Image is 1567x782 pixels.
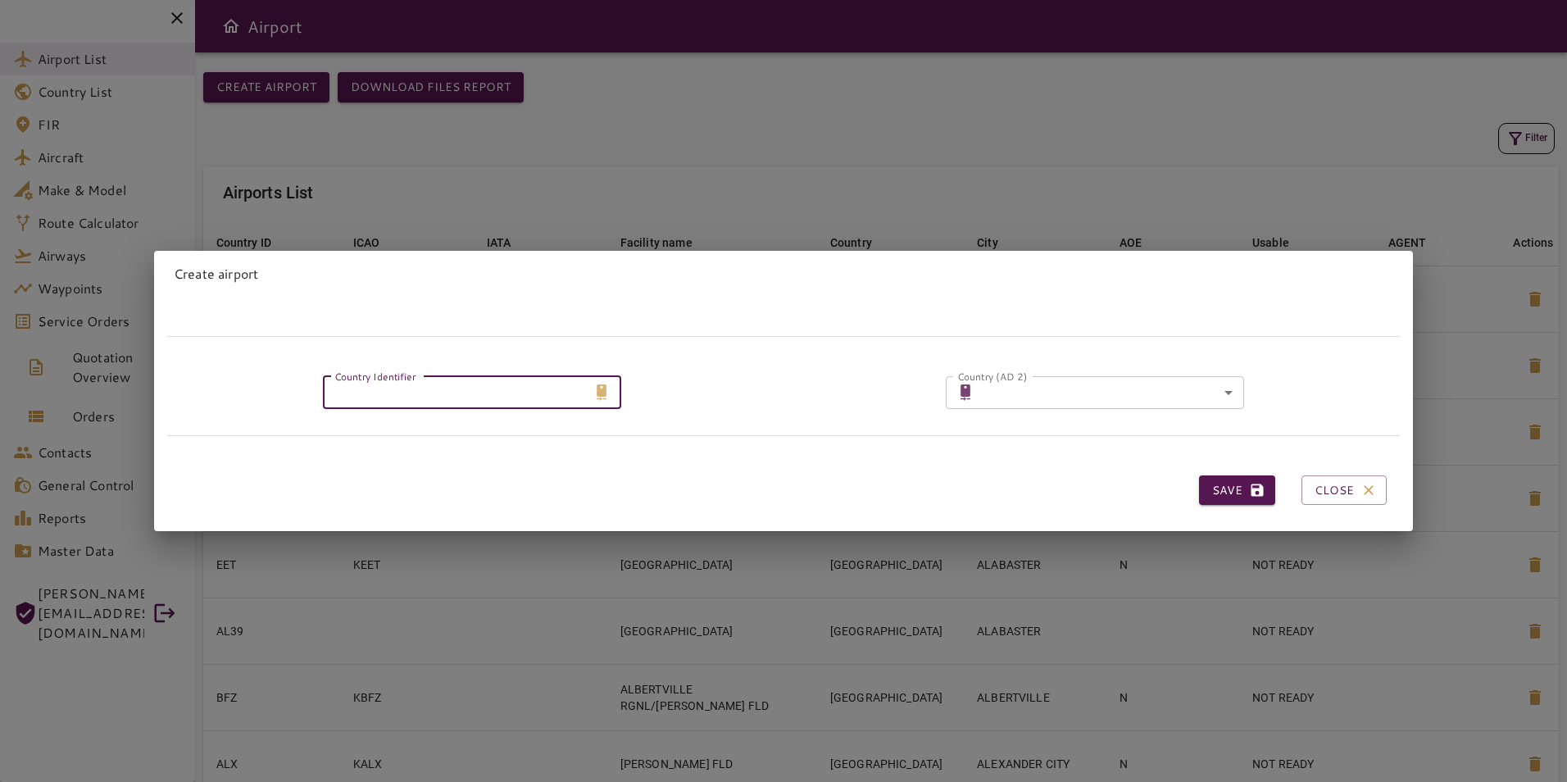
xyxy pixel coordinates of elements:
button: Close [1301,475,1387,506]
button: Save [1199,475,1275,506]
div: ​ [980,376,1244,409]
p: Create airport [174,264,1393,284]
label: Country Identifier [334,369,416,383]
label: Country (AD 2) [957,369,1028,383]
